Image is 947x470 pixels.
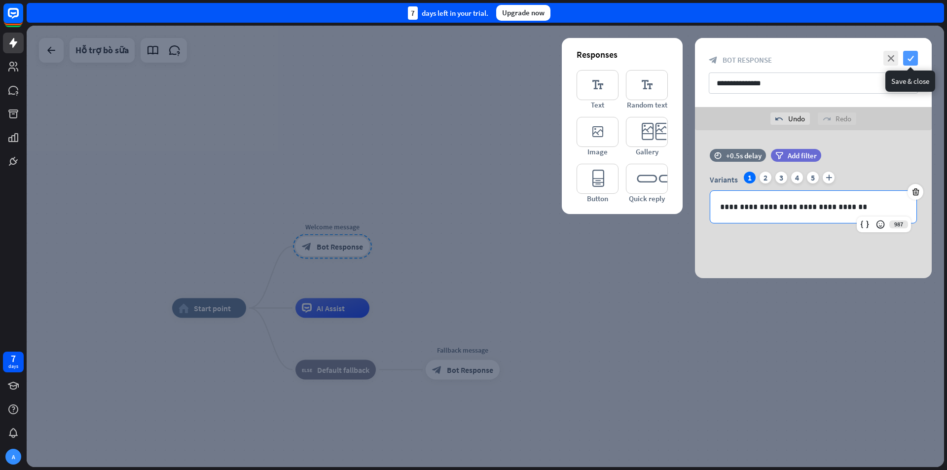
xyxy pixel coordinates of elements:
div: A [5,449,21,465]
div: 3 [775,172,787,183]
i: time [714,152,722,159]
i: close [883,51,898,66]
div: 7 [11,354,16,363]
span: Variants [710,175,738,184]
i: plus [823,172,835,183]
div: 7 [408,6,418,20]
div: 5 [807,172,819,183]
div: +0.5s delay [726,151,762,160]
div: Undo [770,112,810,125]
span: Bot Response [723,55,772,65]
div: 1 [744,172,756,183]
span: Add filter [788,151,817,160]
a: 7 days [3,352,24,372]
i: redo [823,115,831,123]
i: check [903,51,918,66]
div: Upgrade now [496,5,550,21]
i: filter [775,152,783,159]
div: Redo [818,112,856,125]
i: undo [775,115,783,123]
div: 4 [791,172,803,183]
div: 2 [760,172,771,183]
div: days left in your trial. [408,6,488,20]
button: Open LiveChat chat widget [8,4,37,34]
i: block_bot_response [709,56,718,65]
div: days [8,363,18,370]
